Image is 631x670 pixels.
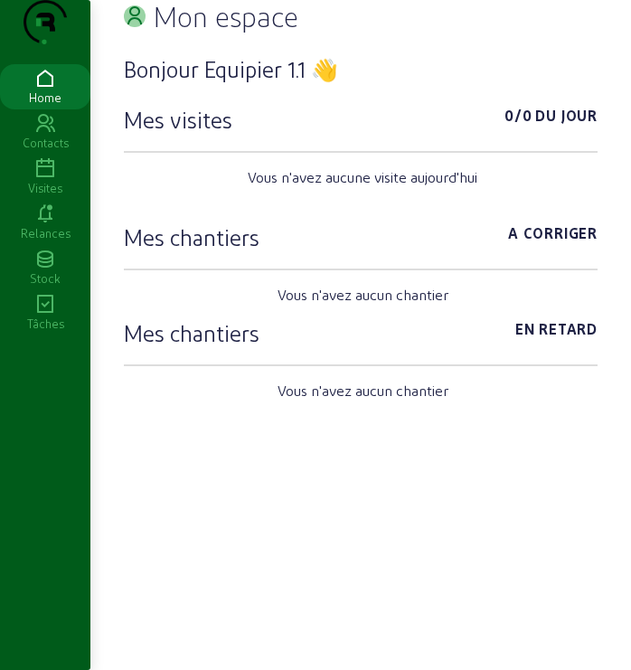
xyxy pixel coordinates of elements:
[124,318,259,347] h3: Mes chantiers
[124,222,259,251] h3: Mes chantiers
[515,318,598,347] span: En retard
[278,284,448,306] span: Vous n'avez aucun chantier
[508,222,598,251] span: A corriger
[124,105,232,134] h3: Mes visites
[504,105,532,134] span: 0/0
[124,54,598,83] h3: Bonjour Equipier 1.1 👋
[248,166,477,188] span: Vous n'avez aucune visite aujourd'hui
[278,380,448,401] span: Vous n'avez aucun chantier
[535,105,598,134] span: Du jour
